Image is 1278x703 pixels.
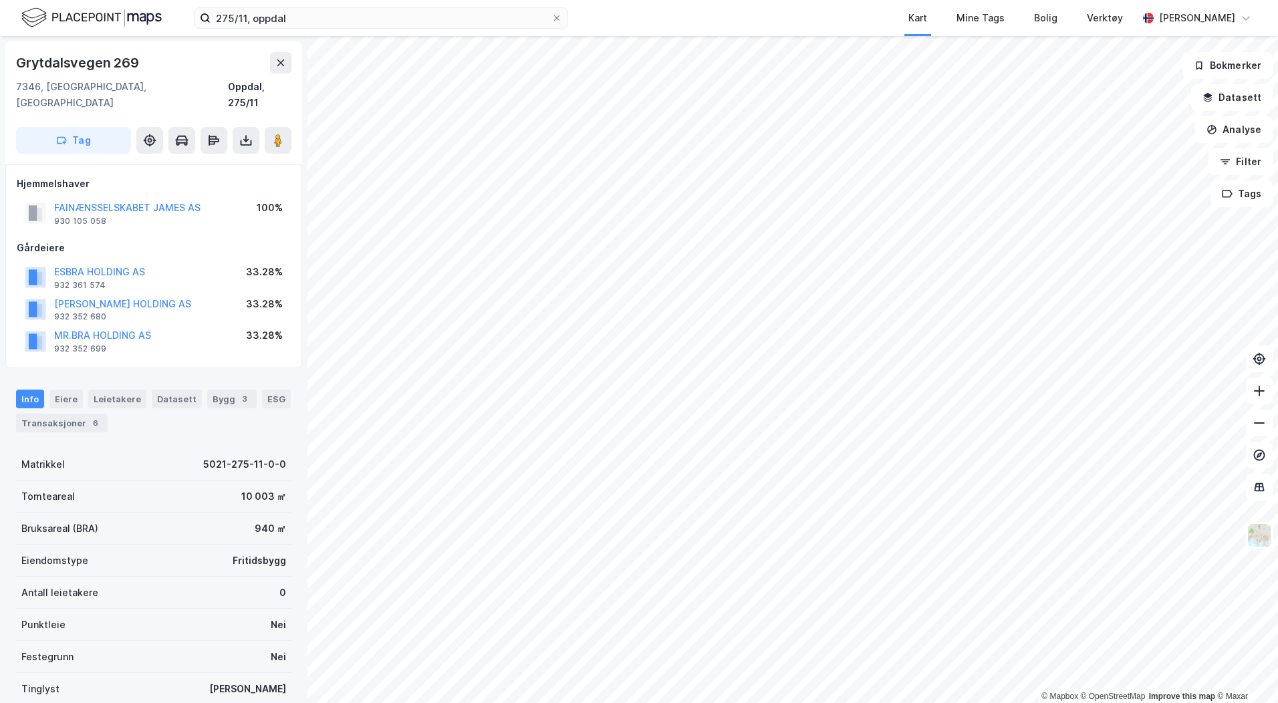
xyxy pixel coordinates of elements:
div: Bygg [207,390,257,408]
div: Punktleie [21,617,66,633]
div: Festegrunn [21,649,74,665]
div: 930 105 058 [54,216,106,227]
div: Antall leietakere [21,585,98,601]
div: [PERSON_NAME] [1159,10,1235,26]
div: Eiere [49,390,83,408]
div: Transaksjoner [16,414,108,432]
div: Kontrollprogram for chat [1211,639,1278,703]
img: logo.f888ab2527a4732fd821a326f86c7f29.svg [21,6,162,29]
div: 932 352 680 [54,311,106,322]
div: Tomteareal [21,488,75,505]
div: 0 [279,585,286,601]
div: Mine Tags [956,10,1005,26]
button: Datasett [1191,84,1273,111]
div: Matrikkel [21,456,65,472]
div: Eiendomstype [21,553,88,569]
button: Tag [16,127,131,154]
button: Analyse [1195,116,1273,143]
button: Tags [1210,180,1273,207]
div: Kart [908,10,927,26]
div: 3 [238,392,251,406]
div: Bruksareal (BRA) [21,521,98,537]
button: Bokmerker [1182,52,1273,79]
div: 5021-275-11-0-0 [203,456,286,472]
div: 6 [89,416,102,430]
div: Gårdeiere [17,240,291,256]
div: 10 003 ㎡ [241,488,286,505]
div: Leietakere [88,390,146,408]
iframe: Chat Widget [1211,639,1278,703]
div: 7346, [GEOGRAPHIC_DATA], [GEOGRAPHIC_DATA] [16,79,228,111]
div: 932 352 699 [54,343,106,354]
div: ESG [262,390,291,408]
input: Søk på adresse, matrikkel, gårdeiere, leietakere eller personer [211,8,551,28]
div: Hjemmelshaver [17,176,291,192]
div: Bolig [1034,10,1057,26]
div: Nei [271,617,286,633]
div: Oppdal, 275/11 [228,79,291,111]
div: Grytdalsvegen 269 [16,52,142,74]
a: Improve this map [1149,692,1215,701]
a: OpenStreetMap [1081,692,1146,701]
div: Verktøy [1087,10,1123,26]
div: Info [16,390,44,408]
div: 932 361 574 [54,280,106,291]
div: 33.28% [246,296,283,312]
div: [PERSON_NAME] [209,681,286,697]
div: Fritidsbygg [233,553,286,569]
button: Filter [1208,148,1273,175]
div: Datasett [152,390,202,408]
div: 33.28% [246,264,283,280]
img: Z [1247,523,1272,548]
div: 100% [257,200,283,216]
div: Nei [271,649,286,665]
a: Mapbox [1041,692,1078,701]
div: 33.28% [246,327,283,343]
div: 940 ㎡ [255,521,286,537]
div: Tinglyst [21,681,59,697]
